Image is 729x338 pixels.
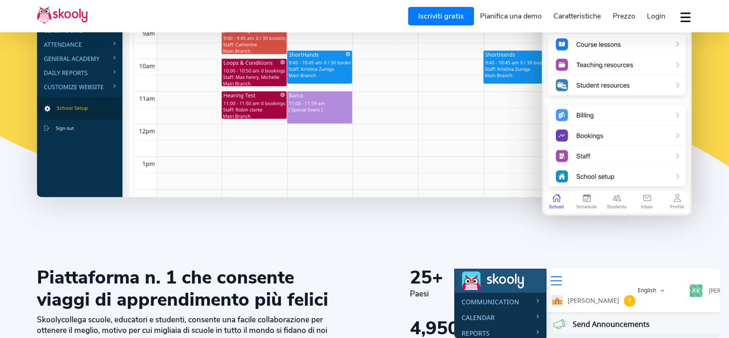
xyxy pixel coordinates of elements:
[8,3,26,21] img: Dasboadr Logo
[99,50,114,60] img: Send Announcements
[109,27,165,36] span: [PERSON_NAME]
[255,16,299,28] label: [PERSON_NAME]
[37,6,88,24] img: Skooly
[0,44,92,54] div: Calendar
[0,60,92,69] div: Reports
[547,9,607,24] a: Caratteristiche
[93,22,186,42] a: [PERSON_NAME]
[236,16,311,28] a: KK [PERSON_NAME]
[410,265,432,290] span: 25
[679,6,692,28] button: dropdown menu
[97,26,109,38] img: school-image.png
[114,50,196,61] span: Send Announcements
[96,7,108,17] img: Dashboard Menu
[170,26,181,38] img: Unverified Profile
[607,9,641,24] a: Prezzo
[37,314,344,336] div: collega scuole, educatori e studenti, consente una facile collaborazione per ottenere il meglio, ...
[0,29,92,38] div: Communication
[613,11,635,21] span: Prezzo
[236,16,248,28] span: KK
[555,266,692,289] div: milioni+
[555,265,577,290] span: 15
[641,9,671,24] a: Login
[408,7,474,25] a: Iscriviti gratis
[410,289,547,299] div: Paesi
[647,11,665,21] span: Login
[179,15,207,28] button: English
[37,266,344,311] div: Piattaforma n. 1 che consente viaggi di apprendimento più felici
[37,314,61,325] span: Skooly
[410,266,547,289] div: +
[33,5,70,20] img: Dasboadr Logo
[474,9,548,24] a: Pianifica una demo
